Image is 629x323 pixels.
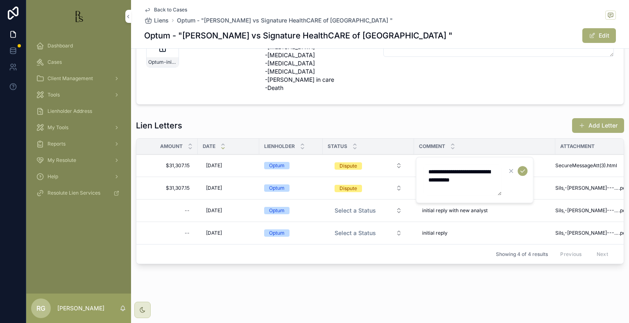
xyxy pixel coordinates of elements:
a: Tools [31,87,126,102]
span: [DATE] [206,185,222,191]
span: Attachment [560,143,595,150]
a: Sils,-[PERSON_NAME]---from-UHC-Optum-initial-reply-08-06-25.pdf [555,207,627,214]
span: Amount [160,143,183,150]
span: $31,307.15 [149,185,190,191]
a: initial reply [419,227,550,240]
span: Select a Status [335,229,376,237]
a: [DATE] [203,182,254,195]
span: Date [203,143,215,150]
a: Dashboard [31,38,126,53]
a: Back to Cases [144,7,187,13]
span: Select a Status [335,206,376,215]
a: $31,307.15 [146,159,193,172]
div: -- [185,230,190,236]
div: Dispute [339,185,357,192]
a: Optum [264,162,318,169]
a: Optum - "[PERSON_NAME] vs Signature HealthCARE of [GEOGRAPHIC_DATA] " [177,16,393,25]
span: Status [328,143,347,150]
span: Tools [48,92,60,98]
button: Select Button [328,158,409,173]
div: Optum [269,184,285,192]
span: Sils,-[PERSON_NAME]---from-UHC-Optum-initial-reply-08-06-25 [555,207,619,214]
a: Sils,-[PERSON_NAME]---from-Optum-AARP-initial-reply-08-02-25.pdf [555,230,627,236]
div: scrollable content [26,33,131,211]
span: [DATE] [206,162,222,169]
a: Optum [264,229,318,237]
button: Select Button [328,181,409,195]
span: [DATE] [206,207,222,214]
span: Help [48,173,58,180]
a: [DATE] [203,159,254,172]
a: -- [146,204,193,217]
span: Optum-initial-lien-request-07-21-2025 [148,59,177,65]
a: Liens [144,16,169,25]
a: SecureMessageAtt(3).html [555,162,627,169]
span: .pdf [619,207,627,214]
a: Cases [31,55,126,70]
span: Back to Cases [154,7,187,13]
a: Reports [31,137,126,151]
div: Dispute [339,162,357,170]
button: Select Button [328,203,409,218]
a: Optum [264,207,318,214]
a: My Tools [31,120,126,135]
span: initial reply with new analyst [422,207,488,214]
span: Resolute Lien Services [48,190,100,196]
span: .pdf [619,185,627,191]
span: Lienholder Address [48,108,92,114]
span: .pdf [619,230,627,236]
div: Optum [269,162,285,169]
span: My Resolute [48,157,76,164]
h1: Optum - "[PERSON_NAME] vs Signature HealthCARE of [GEOGRAPHIC_DATA] " [144,30,453,41]
button: Select Button [328,226,409,240]
span: RG [36,303,45,313]
span: Sils,-[PERSON_NAME]---from-Optum-AARP-initial-reply-08-02-25 [555,230,619,236]
img: App logo [72,10,85,23]
span: Comment [419,143,445,150]
a: Optum [264,184,318,192]
a: Lienholder Address [31,104,126,119]
p: [PERSON_NAME] [57,304,104,312]
span: -Falls -[MEDICAL_DATA] -[MEDICAL_DATA] -[MEDICAL_DATA] -[MEDICAL_DATA] -[PERSON_NAME] in care -Death [265,35,377,92]
div: Optum [269,229,285,237]
span: Showing 4 of 4 results [496,251,548,258]
div: Optum [269,207,285,214]
div: -- [185,207,190,214]
span: $31,307.15 [149,162,190,169]
span: My Tools [48,124,68,131]
a: Client Management [31,71,126,86]
a: [DATE] [203,204,254,217]
span: Lienholder [264,143,295,150]
span: Liens [154,16,169,25]
span: SecureMessageAtt(3) [555,162,606,169]
a: -- [146,227,193,240]
span: Dashboard [48,43,73,49]
a: Select Button [328,158,409,173]
span: Reports [48,141,66,147]
a: My Resolute [31,153,126,168]
span: initial reply [422,230,448,236]
a: Help [31,169,126,184]
a: initial reply with new analyst [419,204,550,217]
a: $31,307.15 [146,182,193,195]
h1: Lien Letters [136,120,182,131]
button: Add Letter [572,118,624,133]
span: Sils,-[PERSON_NAME]---from-UHC-Optum-lien-08-06-25 [555,185,619,191]
a: Select Button [328,203,409,218]
span: Cases [48,59,62,65]
a: [DATE] [203,227,254,240]
span: [DATE] [206,230,222,236]
button: Edit [582,28,616,43]
span: Client Management [48,75,93,82]
span: .html [606,162,617,169]
a: Sils,-[PERSON_NAME]---from-UHC-Optum-lien-08-06-25.pdf [555,185,627,191]
a: Resolute Lien Services [31,186,126,200]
